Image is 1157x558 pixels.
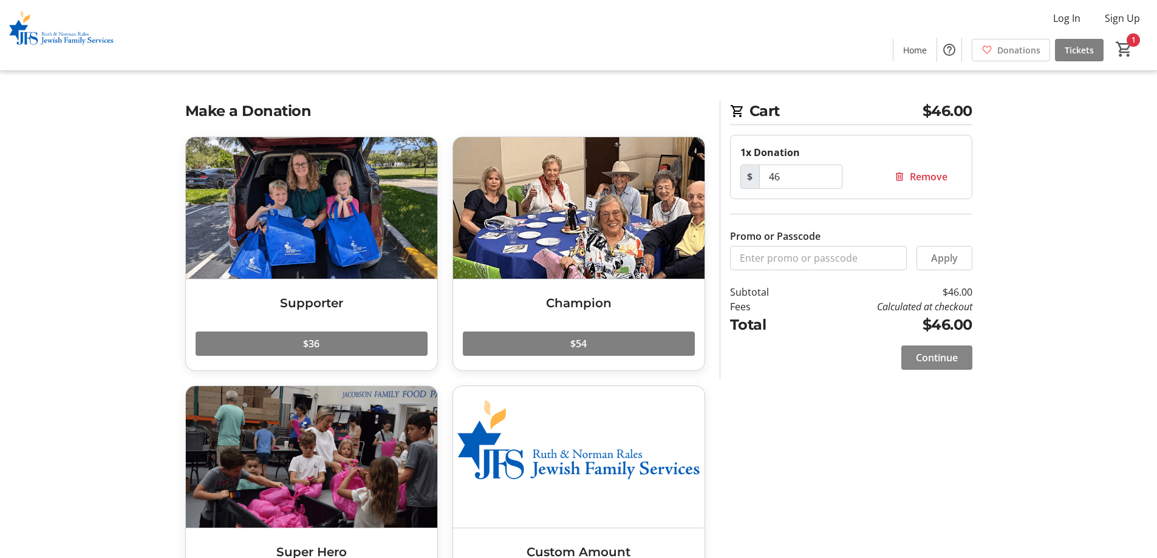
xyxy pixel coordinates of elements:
[1053,11,1080,26] span: Log In
[800,285,972,299] td: $46.00
[196,294,428,312] h3: Supporter
[186,386,437,528] img: Super Hero
[879,165,962,189] button: Remove
[463,332,695,356] button: $54
[730,314,800,336] td: Total
[740,145,962,160] div: 1x Donation
[7,5,115,66] img: Ruth & Norman Rales Jewish Family Services's Logo
[730,285,800,299] td: Subtotal
[740,165,760,189] span: $
[901,345,972,370] button: Continue
[910,169,947,184] span: Remove
[916,246,972,270] button: Apply
[893,39,937,61] a: Home
[730,100,972,125] h2: Cart
[937,38,961,62] button: Help
[1043,9,1090,28] button: Log In
[730,299,800,314] td: Fees
[453,386,705,528] img: Custom Amount
[303,336,319,351] span: $36
[1065,44,1094,56] span: Tickets
[800,299,972,314] td: Calculated at checkout
[186,137,437,279] img: Supporter
[800,314,972,336] td: $46.00
[931,251,958,265] span: Apply
[1095,9,1150,28] button: Sign Up
[185,100,705,122] h2: Make a Donation
[196,332,428,356] button: $36
[972,39,1050,61] a: Donations
[570,336,587,351] span: $54
[923,100,972,122] span: $46.00
[1105,11,1140,26] span: Sign Up
[916,350,958,365] span: Continue
[903,44,927,56] span: Home
[730,229,821,243] label: Promo or Passcode
[1113,38,1135,60] button: Cart
[1055,39,1104,61] a: Tickets
[997,44,1040,56] span: Donations
[463,294,695,312] h3: Champion
[730,246,907,270] input: Enter promo or passcode
[453,137,705,279] img: Champion
[759,165,842,189] input: Donation Amount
